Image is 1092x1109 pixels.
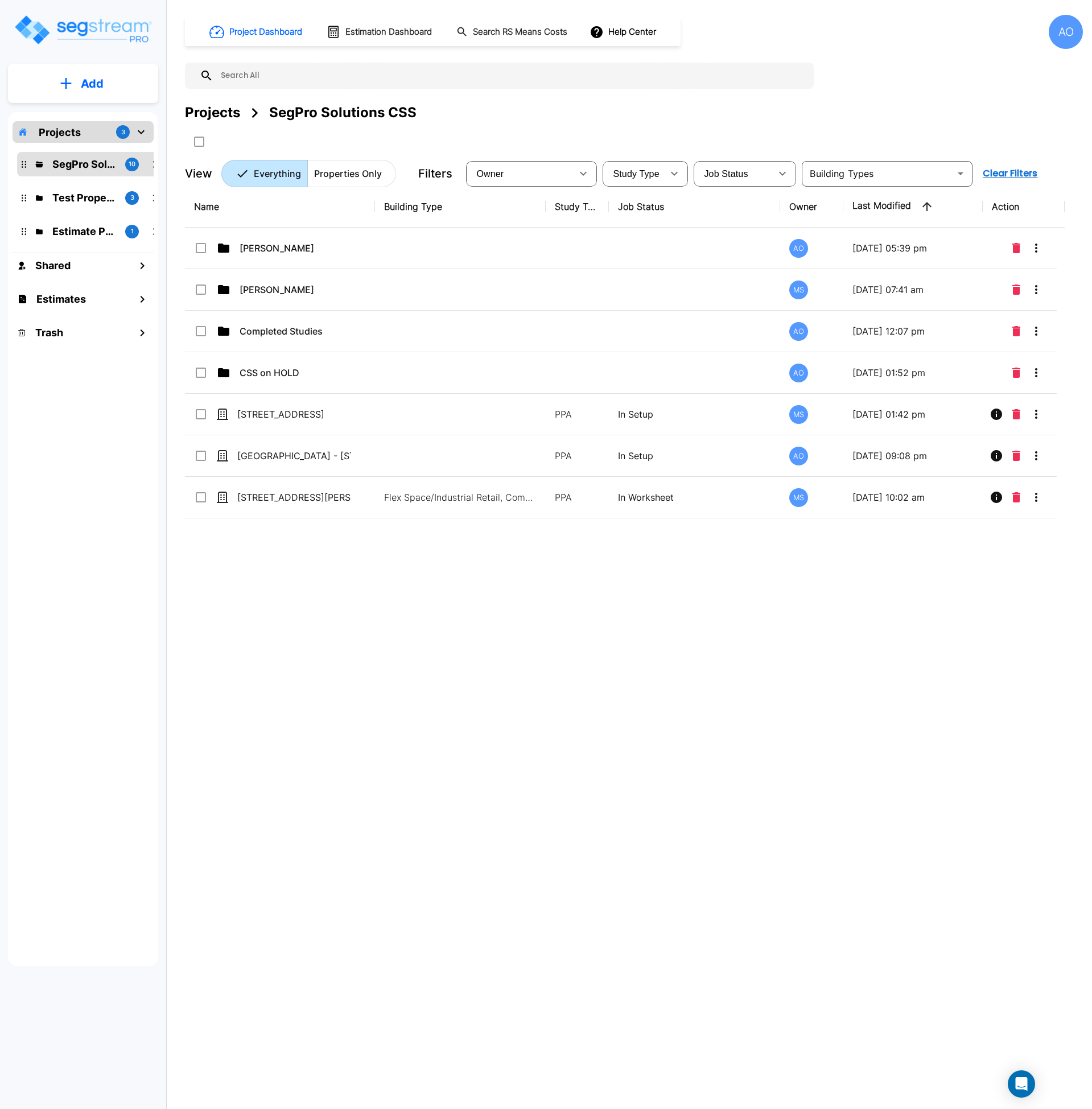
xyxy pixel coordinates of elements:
[240,324,353,338] p: Completed Studies
[240,241,353,255] p: [PERSON_NAME]
[852,449,974,463] p: [DATE] 09:08 pm
[1049,15,1083,49] div: AO
[852,407,974,421] p: [DATE] 01:42 pm
[452,21,574,43] button: Search RS Means Costs
[468,158,572,189] div: Select
[322,20,438,44] button: Estimation Dashboard
[555,490,600,504] p: PPA
[237,407,351,421] p: [STREET_ADDRESS]
[1008,237,1025,259] button: Delete
[213,63,808,89] input: Search All
[1025,403,1048,426] button: More-Options
[1025,237,1048,259] button: More-Options
[704,169,748,179] span: Job Status
[39,125,81,140] p: Projects
[978,162,1042,185] button: Clear Filters
[476,169,504,179] span: Owner
[789,488,808,507] div: MS
[229,26,302,39] h1: Project Dashboard
[605,158,663,189] div: Select
[546,186,609,228] th: Study Type
[789,447,808,465] div: AO
[375,186,546,228] th: Building Type
[237,490,351,504] p: [STREET_ADDRESS][PERSON_NAME]
[613,169,659,179] span: Study Type
[852,283,974,296] p: [DATE] 07:41 am
[473,26,567,39] h1: Search RS Means Costs
[696,158,771,189] div: Select
[240,283,353,296] p: [PERSON_NAME]
[1008,361,1025,384] button: Delete
[985,486,1008,509] button: Info
[185,102,240,123] div: Projects
[130,193,134,203] p: 3
[609,186,780,228] th: Job Status
[983,186,1065,228] th: Action
[185,165,212,182] p: View
[805,166,950,182] input: Building Types
[13,14,153,46] img: Logo
[618,449,770,463] p: In Setup
[345,26,432,39] h1: Estimation Dashboard
[852,490,974,504] p: [DATE] 10:02 am
[129,159,135,169] p: 10
[789,322,808,341] div: AO
[555,449,600,463] p: PPA
[254,167,301,180] p: Everything
[205,19,308,44] button: Project Dashboard
[852,366,974,380] p: [DATE] 01:52 pm
[188,130,211,153] button: SelectAll
[789,239,808,258] div: AO
[121,127,125,137] p: 3
[418,165,452,182] p: Filters
[1025,320,1048,343] button: More-Options
[1025,278,1048,301] button: More-Options
[1025,361,1048,384] button: More-Options
[81,75,104,92] p: Add
[35,258,71,273] h1: Shared
[52,156,116,172] p: SegPro Solutions CSS
[1008,403,1025,426] button: Delete
[1008,1070,1035,1098] div: Open Intercom Messenger
[1008,320,1025,343] button: Delete
[269,102,417,123] div: SegPro Solutions CSS
[185,186,375,228] th: Name
[618,490,770,504] p: In Worksheet
[52,224,116,239] p: Estimate Property
[789,364,808,382] div: AO
[1025,486,1048,509] button: More-Options
[1008,486,1025,509] button: Delete
[384,490,538,504] p: Flex Space/Industrial Retail, Commercial Property Site
[587,21,661,43] button: Help Center
[985,444,1008,467] button: Info
[221,160,308,187] button: Everything
[36,291,86,307] h1: Estimates
[131,226,134,236] p: 1
[852,241,974,255] p: [DATE] 05:39 pm
[985,403,1008,426] button: Info
[307,160,396,187] button: Properties Only
[8,67,158,100] button: Add
[52,190,116,205] p: Test Property Folder
[240,366,353,380] p: CSS on HOLD
[555,407,600,421] p: PPA
[35,325,63,340] h1: Trash
[1025,444,1048,467] button: More-Options
[314,167,382,180] p: Properties Only
[221,160,396,187] div: Platform
[789,281,808,299] div: MS
[1008,444,1025,467] button: Delete
[953,166,969,182] button: Open
[1008,278,1025,301] button: Delete
[843,186,983,228] th: Last Modified
[780,186,843,228] th: Owner
[237,449,351,463] p: [GEOGRAPHIC_DATA] - [STREET_ADDRESS]
[618,407,770,421] p: In Setup
[789,405,808,424] div: MS
[852,324,974,338] p: [DATE] 12:07 pm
